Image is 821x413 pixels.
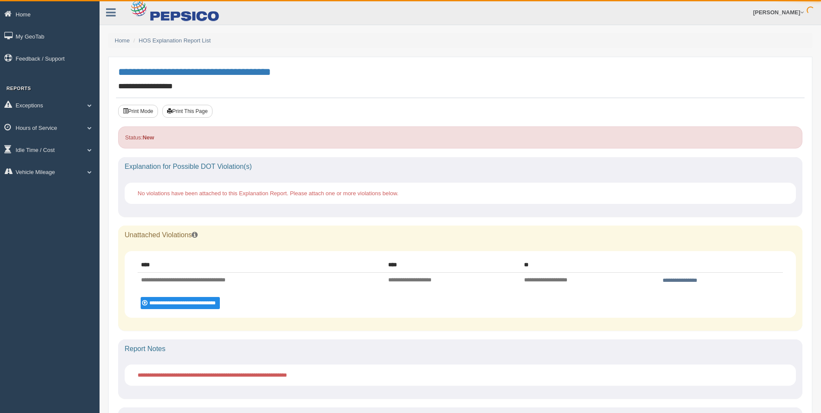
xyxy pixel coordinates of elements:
button: Print Mode [118,105,158,118]
a: Home [115,37,130,44]
button: Print This Page [162,105,212,118]
div: Explanation for Possible DOT Violation(s) [118,157,802,176]
div: Status: [118,126,802,148]
strong: New [142,134,154,141]
a: HOS Explanation Report List [139,37,211,44]
div: Unattached Violations [118,226,802,245]
div: Report Notes [118,339,802,358]
span: No violations have been attached to this Explanation Report. Please attach one or more violations... [138,190,399,197]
